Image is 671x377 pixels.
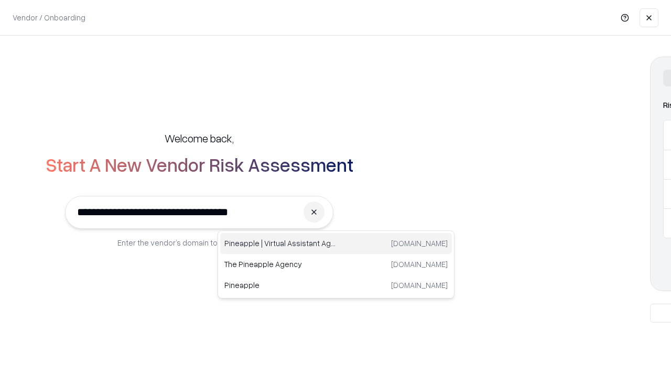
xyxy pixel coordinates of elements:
p: Vendor / Onboarding [13,12,85,23]
p: Pineapple | Virtual Assistant Agency [224,238,336,249]
p: Enter the vendor’s domain to begin onboarding [117,237,281,248]
h2: Start A New Vendor Risk Assessment [46,154,353,175]
p: [DOMAIN_NAME] [391,238,448,249]
p: [DOMAIN_NAME] [391,259,448,270]
h5: Welcome back, [165,131,234,146]
p: Pineapple [224,280,336,291]
div: Suggestions [218,230,454,298]
p: The Pineapple Agency [224,259,336,270]
p: [DOMAIN_NAME] [391,280,448,291]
